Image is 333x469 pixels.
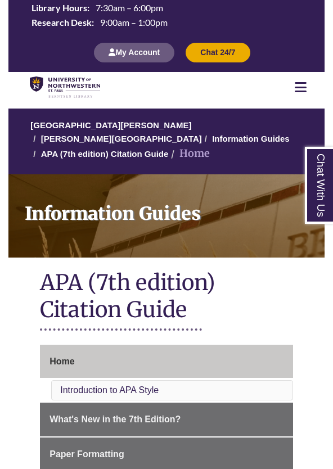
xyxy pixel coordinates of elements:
h1: Information Guides [17,174,325,243]
li: Home [168,146,210,162]
a: Information Guides [8,174,325,258]
a: Introduction to APA Style [60,385,159,395]
a: My Account [94,47,174,57]
span: 9:00am – 1:00pm [100,17,168,28]
h1: APA (7th edition) Citation Guide [40,269,293,326]
span: 7:30am – 6:00pm [96,2,163,13]
button: My Account [94,43,174,62]
th: Research Desk: [27,16,96,29]
span: What's New in the 7th Edition? [49,414,181,424]
span: Paper Formatting [49,449,124,459]
a: Home [40,345,293,378]
a: Hours Today [27,2,306,31]
table: Hours Today [27,2,306,30]
span: Home [49,357,74,366]
th: Library Hours: [27,2,91,14]
img: UNWSP Library Logo [30,76,100,98]
a: [PERSON_NAME][GEOGRAPHIC_DATA] [41,134,202,143]
a: [GEOGRAPHIC_DATA][PERSON_NAME] [30,120,191,130]
button: Chat 24/7 [186,43,250,62]
a: What's New in the 7th Edition? [40,403,293,436]
a: APA (7th edition) Citation Guide [41,149,169,159]
a: Chat 24/7 [186,47,250,57]
a: Information Guides [212,134,290,143]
